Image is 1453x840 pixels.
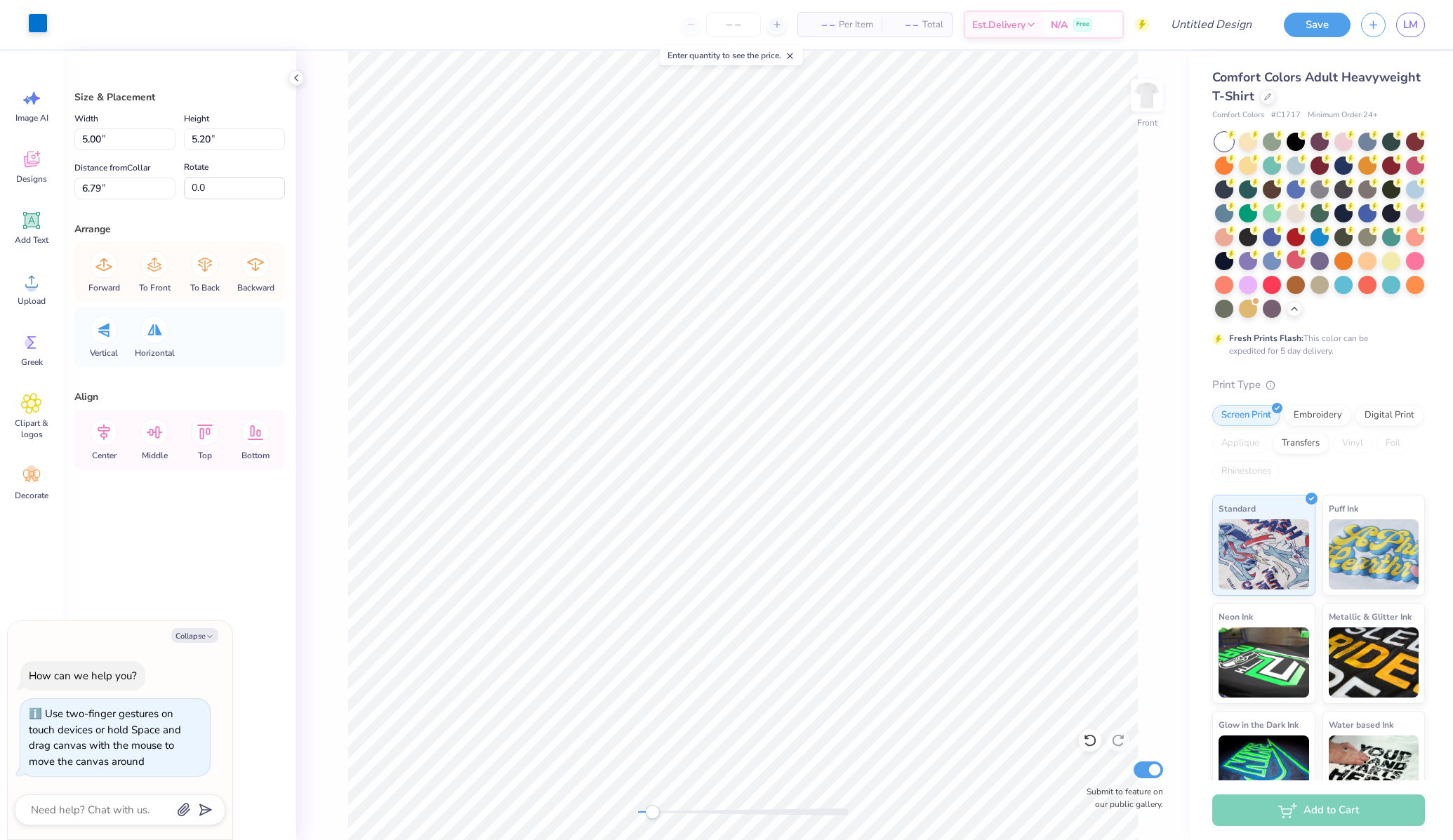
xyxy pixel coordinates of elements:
button: Collapse [171,628,218,643]
span: Comfort Colors Adult Heavyweight T-Shirt [1212,69,1421,105]
div: Screen Print [1212,405,1280,426]
span: Forward [88,282,120,293]
span: Neon Ink [1219,609,1253,624]
img: Water based Ink [1329,735,1419,806]
img: Glow in the Dark Ink [1219,735,1309,806]
span: Backward [237,282,274,293]
span: Est. Delivery [972,18,1026,32]
span: Image AI [15,112,48,124]
input: – – [706,12,761,37]
strong: Fresh Prints Flash: [1229,333,1303,344]
span: Standard [1219,501,1256,516]
span: LM [1403,17,1418,33]
div: Size & Placement [74,90,285,105]
img: Metallic & Glitter Ink [1329,627,1419,698]
span: Bottom [241,450,270,461]
label: Submit to feature on our public gallery. [1079,785,1163,811]
div: Embroidery [1285,405,1351,426]
label: Height [184,110,209,127]
span: Horizontal [135,347,175,359]
input: Untitled Design [1160,11,1263,39]
div: Arrange [74,222,285,236]
span: Total [922,18,943,32]
img: Standard [1219,519,1309,589]
span: Decorate [15,490,48,501]
div: Digital Print [1355,405,1424,426]
div: Vinyl [1333,433,1372,454]
span: Comfort Colors [1212,109,1264,121]
div: Rhinestones [1212,461,1280,482]
div: Use two-finger gestures on touch devices or hold Space and drag canvas with the mouse to move the... [29,707,181,768]
span: Middle [142,450,168,461]
button: Save [1284,13,1351,37]
a: LM [1396,13,1425,37]
span: – – [890,18,918,32]
span: – – [807,18,835,32]
span: To Front [139,282,171,293]
div: This color can be expedited for 5 day delivery. [1229,332,1402,357]
div: Align [74,389,285,404]
div: Accessibility label [645,805,659,819]
div: Enter quantity to see the price. [660,46,802,65]
span: # C1717 [1271,109,1301,121]
span: Greek [21,356,43,368]
label: Rotate [184,159,208,175]
div: Transfers [1273,433,1329,454]
label: Distance from Collar [74,159,150,176]
span: Puff Ink [1329,501,1358,516]
div: How can we help you? [29,669,137,683]
span: To Back [190,282,220,293]
span: Per Item [839,18,873,32]
div: Applique [1212,433,1268,454]
span: Free [1076,20,1089,29]
img: Puff Ink [1329,519,1419,589]
span: Vertical [90,347,118,359]
span: Top [198,450,212,461]
span: Center [92,450,117,461]
span: Designs [16,173,47,185]
span: Minimum Order: 24 + [1308,109,1378,121]
span: Upload [18,295,46,307]
span: N/A [1051,18,1068,32]
div: Foil [1376,433,1409,454]
div: Print Type [1212,377,1425,393]
label: Width [74,110,98,127]
span: Clipart & logos [8,418,55,440]
span: Metallic & Glitter Ink [1329,609,1412,624]
span: Glow in the Dark Ink [1219,717,1299,732]
span: Water based Ink [1329,717,1393,732]
img: Neon Ink [1219,627,1309,698]
div: Front [1137,116,1157,129]
img: Front [1133,81,1161,109]
span: Add Text [15,234,48,246]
